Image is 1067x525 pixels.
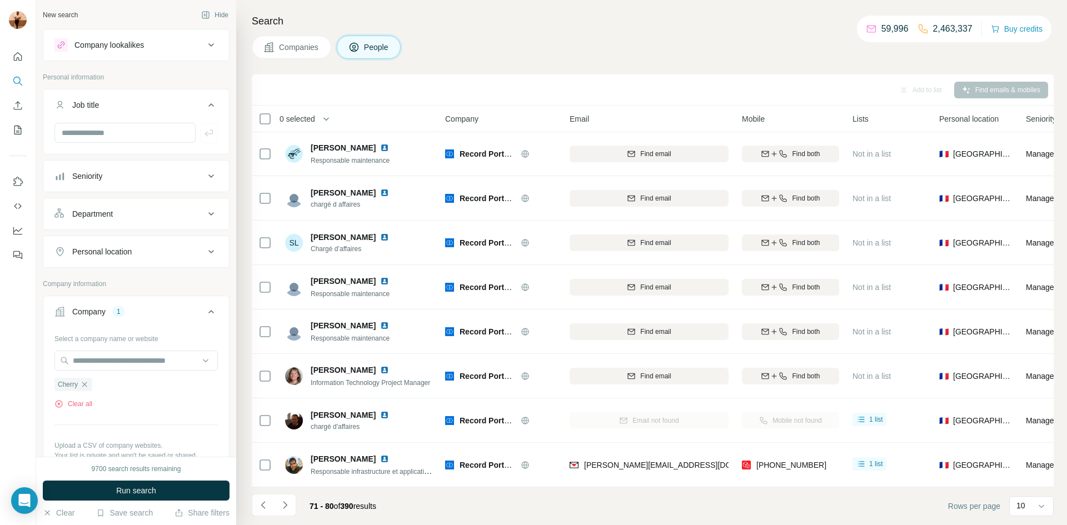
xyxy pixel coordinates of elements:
img: Logo of Record Portes Automatiques France [445,461,454,469]
span: results [310,502,376,511]
img: LinkedIn logo [380,233,389,242]
span: 1 list [869,414,883,424]
span: [GEOGRAPHIC_DATA] [953,415,1013,426]
button: Find email [570,234,729,251]
p: Personal information [43,72,230,82]
span: [PERSON_NAME] [311,409,376,421]
span: Run search [116,485,156,496]
button: Share filters [174,507,230,518]
button: Feedback [9,245,27,265]
span: Record Portes Automatiques [GEOGRAPHIC_DATA] [460,461,652,469]
span: chargé d affaires [311,199,402,209]
button: Find both [742,368,839,384]
div: Personal location [72,246,132,257]
p: Company information [43,279,230,289]
span: Find email [640,193,671,203]
span: Find both [792,327,820,337]
span: 🇫🇷 [939,237,949,248]
span: Find email [640,238,671,248]
span: Company [445,113,478,124]
span: [PERSON_NAME] [311,364,376,376]
img: Avatar [285,412,303,429]
button: Find email [570,146,729,162]
span: [GEOGRAPHIC_DATA] [953,282,1013,293]
img: Avatar [285,189,303,207]
p: Your list is private and won't be saved or shared. [54,451,218,461]
button: Run search [43,481,230,501]
span: Manager [1026,238,1056,247]
span: 🇫🇷 [939,282,949,293]
span: Manager [1026,327,1056,336]
span: [PERSON_NAME] [311,453,376,464]
span: Manager [1026,149,1056,158]
span: 🇫🇷 [939,148,949,159]
span: Mobile [742,113,765,124]
span: [PERSON_NAME] [311,232,376,243]
div: SL [285,234,303,252]
span: Find both [792,193,820,203]
span: Record Portes Automatiques [GEOGRAPHIC_DATA] [460,283,652,292]
span: 🇫🇷 [939,459,949,471]
div: Job title [72,99,99,111]
img: provider findymail logo [570,459,579,471]
div: Select a company name or website [54,329,218,344]
div: 1 [112,307,125,317]
span: Responsable maintenance [311,334,390,342]
img: Avatar [285,278,303,296]
span: Record Portes Automatiques [GEOGRAPHIC_DATA] [460,416,652,425]
button: Search [9,71,27,91]
span: Lists [852,113,869,124]
div: New search [43,10,78,20]
span: Responsable infrastructure et application [GEOGRAPHIC_DATA] [311,467,503,476]
span: Find email [640,149,671,159]
span: Cherry [58,379,78,389]
img: Avatar [285,456,303,474]
button: My lists [9,120,27,140]
span: Find email [640,371,671,381]
span: [PERSON_NAME] [311,142,376,153]
span: 1 list [869,459,883,469]
img: Logo of Record Portes Automatiques France [445,283,454,292]
p: Upload a CSV of company websites. [54,441,218,451]
button: Dashboard [9,221,27,241]
span: People [364,42,390,53]
span: 🇫🇷 [939,371,949,382]
img: LinkedIn logo [380,321,389,330]
span: [GEOGRAPHIC_DATA] [953,371,1013,382]
img: Logo of Record Portes Automatiques France [445,372,454,381]
button: Seniority [43,163,229,189]
button: Find email [570,279,729,296]
button: Navigate to previous page [252,494,274,516]
img: Logo of Record Portes Automatiques France [445,194,454,203]
span: [GEOGRAPHIC_DATA] [953,459,1013,471]
span: Manager [1026,416,1056,425]
img: LinkedIn logo [380,454,389,463]
img: Avatar [285,145,303,163]
span: [PERSON_NAME][EMAIL_ADDRESS][DOMAIN_NAME] [584,461,780,469]
span: Record Portes Automatiques [GEOGRAPHIC_DATA] [460,238,652,247]
img: Logo of Record Portes Automatiques France [445,238,454,247]
img: LinkedIn logo [380,366,389,374]
div: 9700 search results remaining [92,464,181,474]
span: Email [570,113,589,124]
span: of [334,502,341,511]
span: Find email [640,282,671,292]
button: Find email [570,190,729,207]
span: Not in a list [852,327,891,336]
span: Seniority [1026,113,1056,124]
img: LinkedIn logo [380,411,389,419]
img: Avatar [285,323,303,341]
span: Not in a list [852,372,891,381]
div: Seniority [72,171,102,182]
span: Personal location [939,113,999,124]
p: 59,996 [881,22,909,36]
button: Company lookalikes [43,32,229,58]
span: 🇫🇷 [939,415,949,426]
button: Company1 [43,298,229,329]
button: Job title [43,92,229,123]
div: Company [72,306,106,317]
img: Avatar [285,367,303,385]
button: Find both [742,323,839,340]
button: Navigate to next page [274,494,296,516]
span: Find both [792,282,820,292]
